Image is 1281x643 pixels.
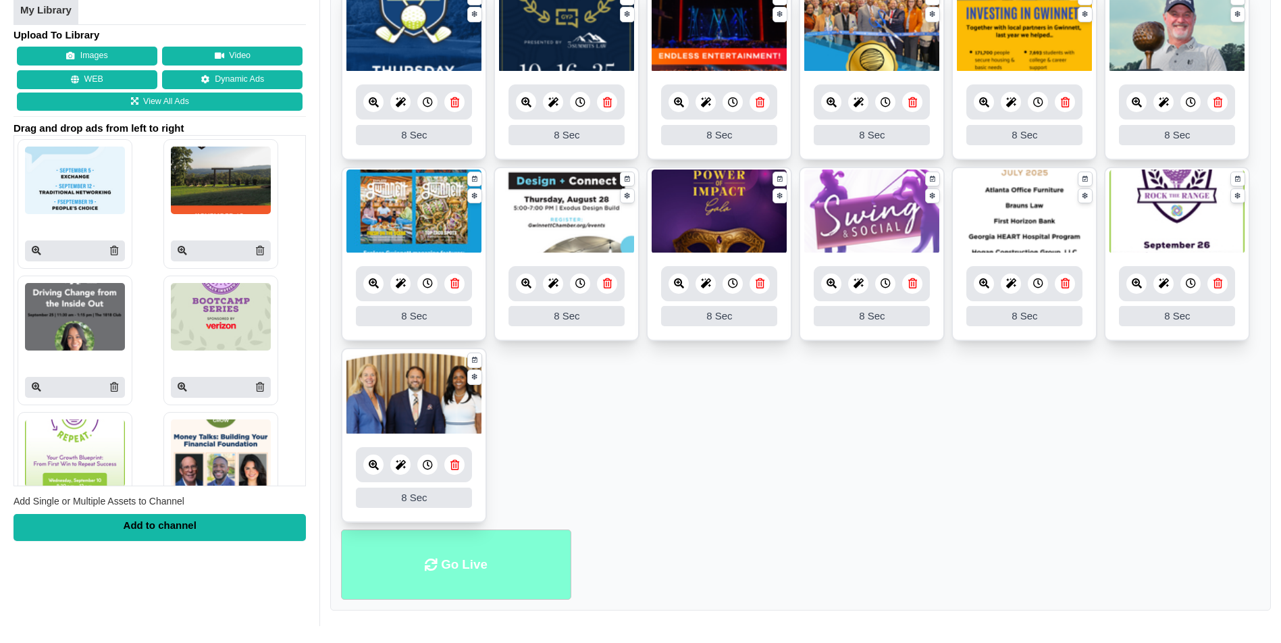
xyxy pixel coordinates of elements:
div: 8 Sec [1119,306,1235,326]
iframe: Chat Widget [1043,497,1281,643]
img: 248.287 kb [957,170,1092,254]
button: Images [17,47,157,66]
div: 8 Sec [966,306,1082,326]
img: 4.659 mb [804,170,939,254]
div: 8 Sec [814,125,930,145]
a: View All Ads [17,93,303,111]
img: 4.016 mb [346,351,481,436]
img: 2.316 mb [346,170,481,254]
img: P250x250 image processing20250814 804745 1rjtuej [171,419,271,487]
span: Add Single or Multiple Assets to Channel [14,496,184,507]
div: 8 Sec [1119,125,1235,145]
li: Go Live [341,530,571,600]
img: P250x250 image processing20250818 804745 1tjzl0h [25,419,125,487]
div: 8 Sec [356,125,472,145]
button: Video [162,47,303,66]
div: 8 Sec [356,488,472,508]
h4: Upload To Library [14,28,306,42]
img: P250x250 image processing20250818 804745 1pvy546 [171,283,271,351]
a: Dynamic Ads [162,70,303,89]
img: 2.746 mb [499,170,634,254]
div: 8 Sec [661,306,777,326]
div: 8 Sec [356,306,472,326]
div: 8 Sec [508,306,625,326]
img: P250x250 image processing20250826 996236 1e0j4uy [25,147,125,214]
div: 8 Sec [814,306,930,326]
img: P250x250 image processing20250825 996236 115ymyf [171,147,271,214]
button: WEB [17,70,157,89]
img: P250x250 image processing20250821 913637 koreyu [25,283,125,351]
div: 8 Sec [508,125,625,145]
div: Add to channel [14,514,306,541]
div: 8 Sec [966,125,1082,145]
img: 1940.774 kb [1109,170,1245,254]
img: 2.226 mb [652,170,787,254]
span: Drag and drop ads from left to right [14,122,306,135]
div: 8 Sec [661,125,777,145]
